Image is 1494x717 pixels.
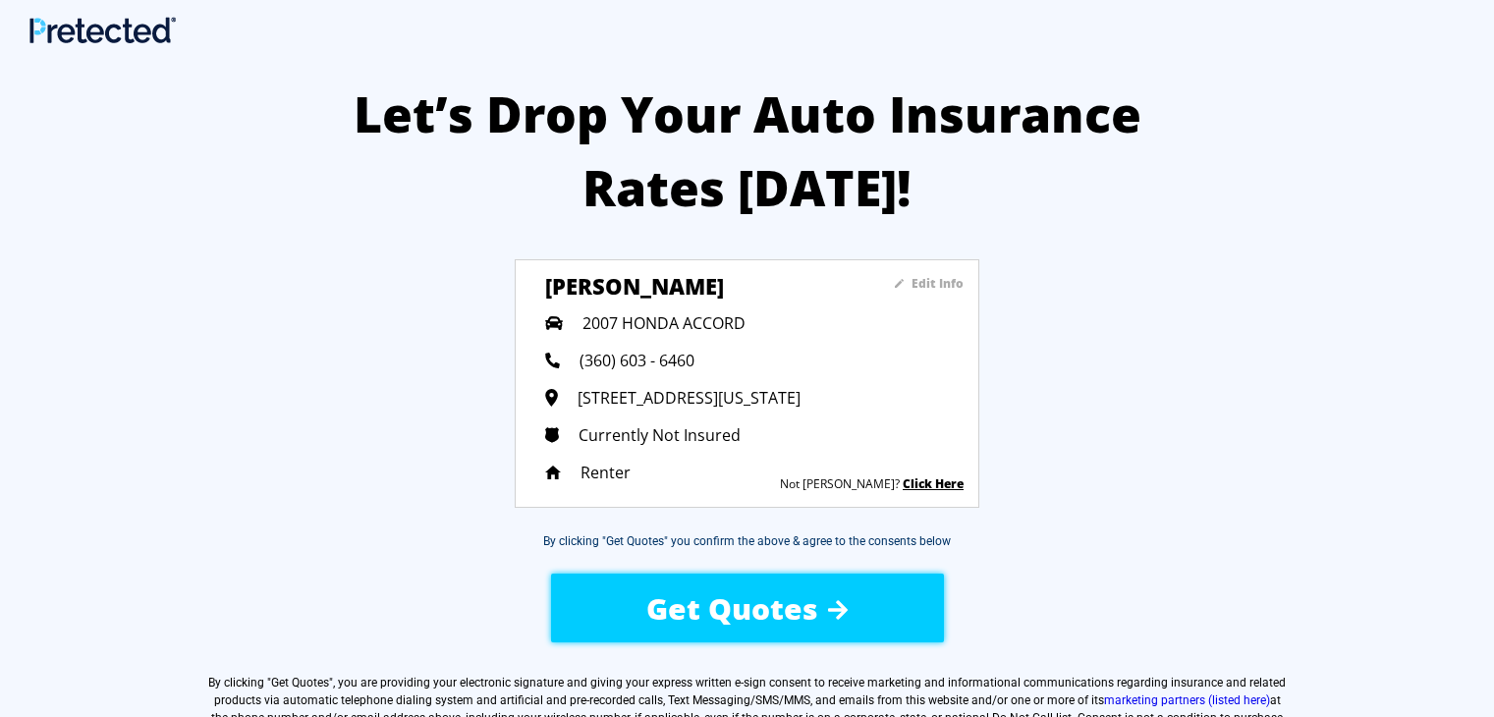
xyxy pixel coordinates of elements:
span: Currently Not Insured [579,424,741,446]
img: Main Logo [29,17,176,43]
span: (360) 603 - 6460 [580,350,694,371]
div: By clicking "Get Quotes" you confirm the above & agree to the consents below [543,532,951,550]
h3: [PERSON_NAME] [545,271,835,301]
sapn: Edit Info [912,275,964,292]
span: [STREET_ADDRESS][US_STATE] [578,387,801,409]
button: Get Quotes [551,574,944,642]
sapn: Not [PERSON_NAME]? [780,475,900,492]
h2: Let’s Drop Your Auto Insurance Rates [DATE]! [335,78,1159,225]
a: Click Here [903,475,964,492]
a: marketing partners (listed here) [1104,693,1270,707]
span: Get Quotes [271,676,329,689]
span: Get Quotes [646,588,818,629]
span: Renter [581,462,631,483]
span: 2007 HONDA ACCORD [582,312,746,334]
